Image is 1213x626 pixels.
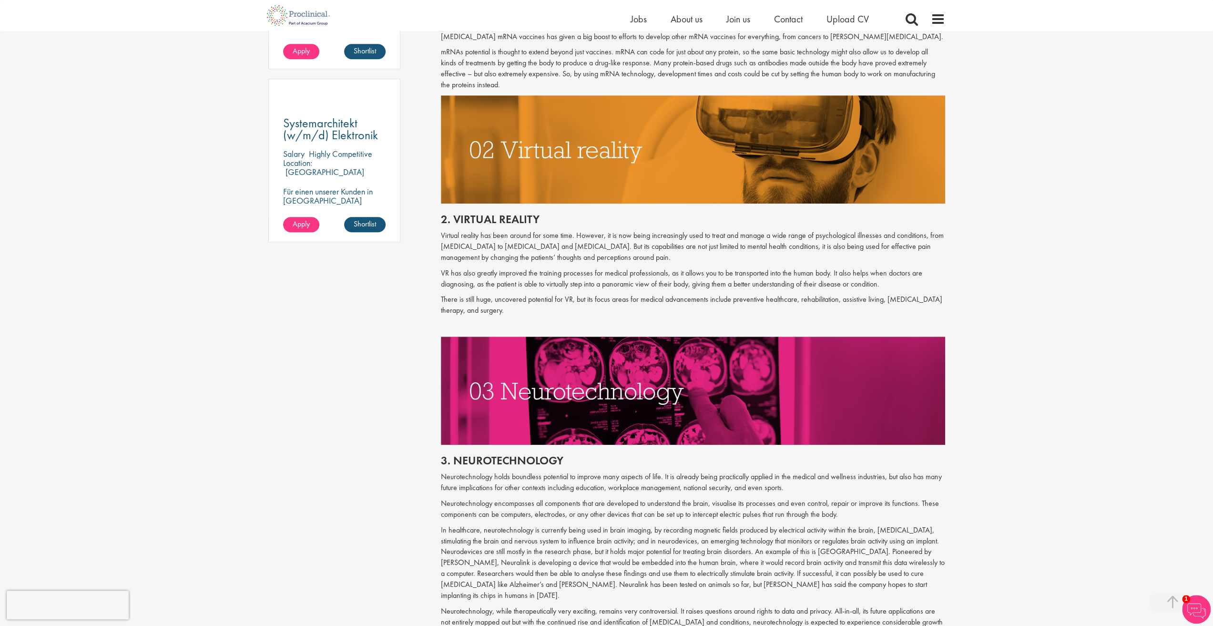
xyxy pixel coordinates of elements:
[441,213,945,226] h2: 2. Virtual reality
[283,187,386,241] p: Für einen unserer Kunden in [GEOGRAPHIC_DATA] suchen wir ab sofort einen Leitenden Systemarchitek...
[441,525,945,601] p: In healthcare, neurotechnology is currently being used in brain imaging, by recording magnetic fi...
[441,230,945,263] p: Virtual reality has been around for some time. However, it is now being increasingly used to trea...
[671,13,703,25] a: About us
[441,294,945,316] p: There is still huge, uncovered potential for VR, but its focus areas for medical advancements inc...
[283,115,378,143] span: Systemarchitekt (w/m/d) Elektronik
[774,13,803,25] a: Contact
[283,117,386,141] a: Systemarchitekt (w/m/d) Elektronik
[309,148,372,159] p: Highly Competitive
[1182,595,1211,624] img: Chatbot
[441,472,945,493] p: Neurotechnology holds boundless potential to improve many aspects of life. It is already being pr...
[441,454,945,467] h2: 3. Neurotechnology
[826,13,869,25] a: Upload CV
[293,219,310,229] span: Apply
[283,148,305,159] span: Salary
[631,13,647,25] a: Jobs
[344,217,386,232] a: Shortlist
[441,47,945,90] p: mRNAs potential is thought to extend beyond just vaccines. mRNA can code for just about any prote...
[283,166,364,195] p: [GEOGRAPHIC_DATA] (88045), [GEOGRAPHIC_DATA]
[1182,595,1190,603] span: 1
[7,591,129,619] iframe: reCAPTCHA
[283,44,319,59] a: Apply
[441,268,945,290] p: VR has also greatly improved the training processes for medical professionals, as it allows you t...
[283,157,312,168] span: Location:
[293,46,310,56] span: Apply
[344,44,386,59] a: Shortlist
[283,217,319,232] a: Apply
[441,498,945,520] p: Neurotechnology encompasses all components that are developed to understand the brain, visualise ...
[726,13,750,25] a: Join us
